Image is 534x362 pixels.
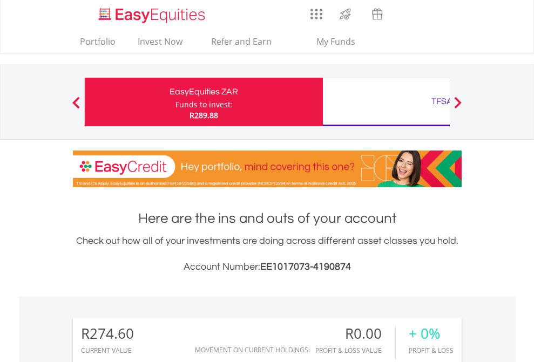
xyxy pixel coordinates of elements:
h3: Account Number: [73,259,462,275]
img: EasyCredit Promotion Banner [73,151,462,187]
div: Funds to invest: [175,99,233,110]
div: Movement on Current Holdings: [195,346,310,353]
img: EasyEquities_Logo.png [97,6,209,24]
span: My Funds [301,35,371,49]
img: grid-menu-icon.svg [310,8,322,20]
div: R274.60 [81,326,134,341]
div: + 0% [409,326,454,341]
a: Refer and Earn [200,36,283,53]
a: AppsGrid [303,3,329,20]
a: Invest Now [133,36,187,53]
div: CURRENT VALUE [81,347,134,354]
a: Home page [94,3,209,24]
a: Vouchers [361,3,393,23]
div: Profit & Loss [409,347,454,354]
a: Notifications [393,3,421,24]
a: Portfolio [76,36,120,53]
div: Profit & Loss Value [315,347,395,354]
button: Next [447,102,469,113]
button: Previous [65,102,87,113]
span: R289.88 [190,110,218,120]
img: thrive-v2.svg [336,5,354,23]
span: Refer and Earn [211,36,272,47]
img: vouchers-v2.svg [368,5,386,23]
div: Check out how all of your investments are doing across different asset classes you hold. [73,234,462,275]
div: EasyEquities ZAR [91,84,316,99]
a: My Profile [448,3,476,26]
span: EE1017073-4190874 [260,262,351,272]
div: R0.00 [315,326,395,341]
h1: Here are the ins and outs of your account [73,209,462,228]
a: FAQ's and Support [421,3,448,24]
